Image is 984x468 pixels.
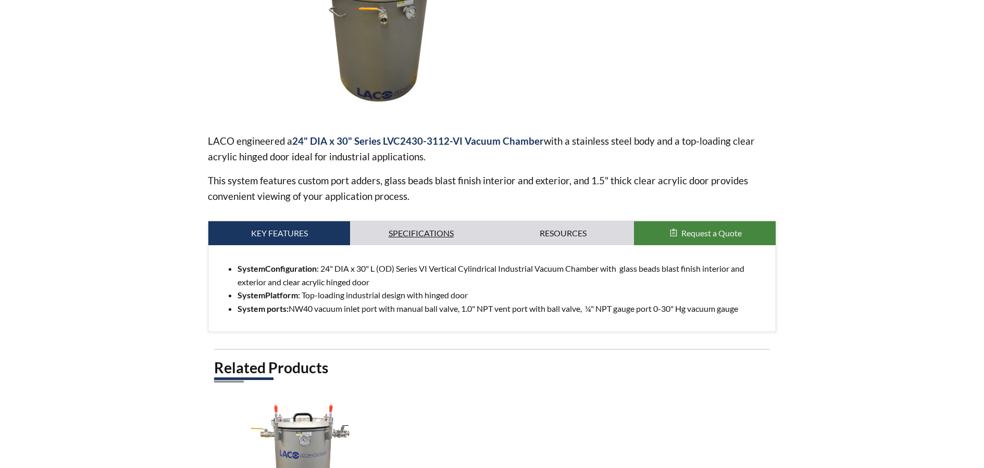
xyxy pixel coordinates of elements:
[208,133,776,165] p: LACO engineered a with a stainless steel body and a top-loading clear acrylic hinged door ideal f...
[238,288,767,302] li: : Top-loading industrial design with hinged door
[681,228,742,238] span: Request a Quote
[238,262,767,288] li: : 24" DIA x 30" L (OD) Series VI Vertical Cylindrical Industrial Vacuum Chamber with glass beads ...
[238,303,289,313] strong: System ports:
[292,135,304,147] strong: 24
[265,263,317,273] strong: Configuration
[304,135,544,147] strong: " DIA x 30" Series LVC2430-3112-VI Vacuum Chamber
[238,302,767,315] li: NW40 vacuum inlet port with manual ball valve, 1.0" NPT vent port with ball valve, ¼" NPT gauge p...
[492,221,634,245] a: Resources
[634,221,776,245] button: Request a Quote
[238,263,317,273] strong: System
[238,290,298,300] strong: System
[208,173,776,204] p: This system features custom port adders, glass beads blast finish interior and exterior, and 1.5"...
[214,358,770,377] h2: Related Products
[208,221,350,245] a: Key Features
[350,221,492,245] a: Specifications
[265,290,298,300] strong: Platform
